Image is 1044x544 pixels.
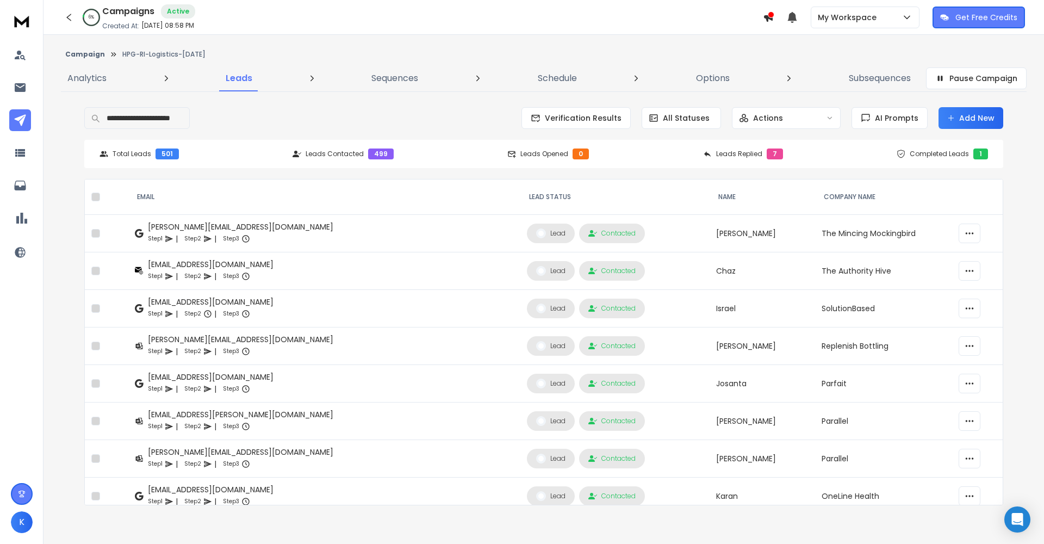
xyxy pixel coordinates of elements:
[148,346,163,357] p: Step 1
[910,150,969,158] p: Completed Leads
[176,496,178,507] p: |
[753,113,783,123] p: Actions
[588,267,636,275] div: Contacted
[710,290,815,327] td: Israel
[536,266,565,276] div: Lead
[588,304,636,313] div: Contacted
[113,150,151,158] p: Total Leads
[815,478,953,515] td: OneLine Health
[663,113,710,123] p: All Statuses
[223,346,239,357] p: Step 3
[815,365,953,403] td: Parfait
[536,341,565,351] div: Lead
[176,346,178,357] p: |
[536,228,565,238] div: Lead
[148,447,333,458] div: [PERSON_NAME][EMAIL_ADDRESS][DOMAIN_NAME]
[710,403,815,440] td: [PERSON_NAME]
[65,50,105,59] button: Campaign
[184,384,201,394] p: Step 2
[818,12,881,23] p: My Workspace
[214,384,216,394] p: |
[223,496,239,507] p: Step 3
[710,215,815,252] td: [PERSON_NAME]
[11,511,33,533] button: K
[184,346,201,357] p: Step 2
[61,65,113,91] a: Analytics
[710,180,815,215] th: NAME
[973,149,988,159] div: 1
[176,421,178,432] p: |
[939,107,1003,129] button: Add New
[710,440,815,478] td: [PERSON_NAME]
[520,150,568,158] p: Leads Opened
[365,65,425,91] a: Sequences
[214,308,216,319] p: |
[842,65,917,91] a: Subsequences
[184,233,201,244] p: Step 2
[176,384,178,394] p: |
[148,496,163,507] p: Step 1
[849,72,911,85] p: Subsequences
[148,459,163,469] p: Step 1
[710,327,815,365] td: [PERSON_NAME]
[223,308,239,319] p: Step 3
[184,459,201,469] p: Step 2
[148,271,163,282] p: Step 1
[184,308,201,319] p: Step 2
[588,379,636,388] div: Contacted
[176,233,178,244] p: |
[368,149,394,159] div: 499
[815,215,953,252] td: The Mincing Mockingbird
[176,271,178,282] p: |
[588,229,636,238] div: Contacted
[214,459,216,469] p: |
[710,478,815,515] td: Karan
[852,107,928,129] button: AI Prompts
[148,233,163,244] p: Step 1
[176,308,178,319] p: |
[716,150,762,158] p: Leads Replied
[536,491,565,501] div: Lead
[536,416,565,426] div: Lead
[696,72,730,85] p: Options
[536,304,565,313] div: Lead
[536,379,565,388] div: Lead
[161,4,195,18] div: Active
[11,11,33,31] img: logo
[214,271,216,282] p: |
[223,233,239,244] p: Step 3
[815,403,953,440] td: Parallel
[148,296,274,307] div: [EMAIL_ADDRESS][DOMAIN_NAME]
[710,365,815,403] td: Josanta
[767,149,783,159] div: 7
[148,421,163,432] p: Step 1
[89,14,94,21] p: 6 %
[223,459,239,469] p: Step 3
[815,290,953,327] td: SolutionBased
[219,65,259,91] a: Leads
[223,421,239,432] p: Step 3
[955,12,1017,23] p: Get Free Credits
[588,417,636,425] div: Contacted
[573,149,589,159] div: 0
[214,346,216,357] p: |
[815,180,953,215] th: Company Name
[176,459,178,469] p: |
[141,21,194,30] p: [DATE] 08:58 PM
[148,259,274,270] div: [EMAIL_ADDRESS][DOMAIN_NAME]
[531,65,583,91] a: Schedule
[306,150,364,158] p: Leads Contacted
[689,65,736,91] a: Options
[815,252,953,290] td: The Authority Hive
[536,454,565,463] div: Lead
[184,421,201,432] p: Step 2
[815,327,953,365] td: Replenish Bottling
[184,271,201,282] p: Step 2
[67,72,107,85] p: Analytics
[214,421,216,432] p: |
[1004,506,1030,533] div: Open Intercom Messenger
[540,113,622,123] span: Verification Results
[148,334,333,345] div: [PERSON_NAME][EMAIL_ADDRESS][DOMAIN_NAME]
